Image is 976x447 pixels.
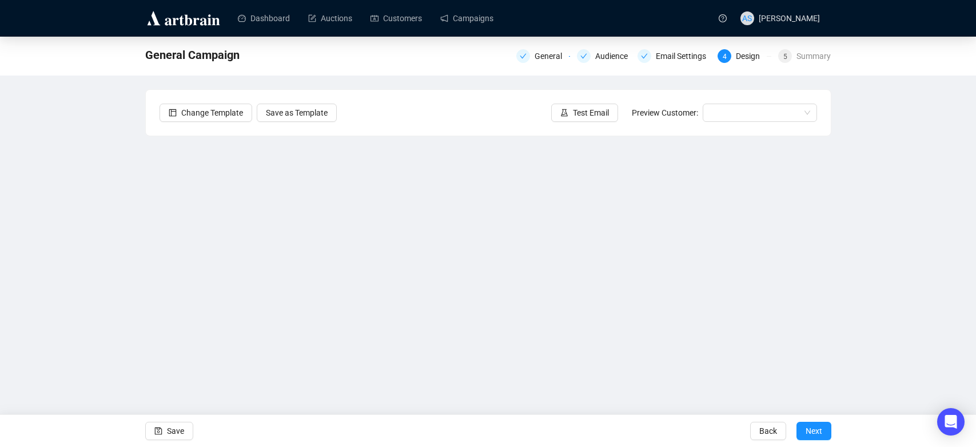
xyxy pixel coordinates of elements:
button: Back [750,422,786,440]
span: General Campaign [145,46,240,64]
div: Audience [595,49,635,63]
div: 4Design [718,49,771,63]
div: Audience [577,49,631,63]
div: Summary [796,49,831,63]
button: Next [796,422,831,440]
button: Change Template [160,104,252,122]
div: 5Summary [778,49,831,63]
span: question-circle [719,14,727,22]
span: Change Template [181,106,243,119]
a: Dashboard [238,3,290,33]
span: Back [759,415,777,447]
span: check [580,53,587,60]
span: 5 [783,53,787,61]
div: General [516,49,570,63]
span: Save as Template [266,106,328,119]
button: Test Email [551,104,618,122]
span: [PERSON_NAME] [759,14,820,23]
span: experiment [560,109,568,117]
span: AS [742,12,752,25]
span: layout [169,109,177,117]
img: logo [145,9,222,27]
span: 4 [723,53,727,61]
span: save [154,427,162,435]
button: Save [145,422,193,440]
div: Open Intercom Messenger [937,408,965,436]
div: General [535,49,569,63]
span: Save [167,415,184,447]
div: Email Settings [638,49,711,63]
a: Customers [371,3,422,33]
span: Test Email [573,106,609,119]
span: check [520,53,527,60]
button: Save as Template [257,104,337,122]
span: Preview Customer: [632,108,698,117]
a: Campaigns [440,3,493,33]
a: Auctions [308,3,352,33]
span: Next [806,415,822,447]
span: check [641,53,648,60]
div: Design [736,49,767,63]
div: Email Settings [656,49,713,63]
